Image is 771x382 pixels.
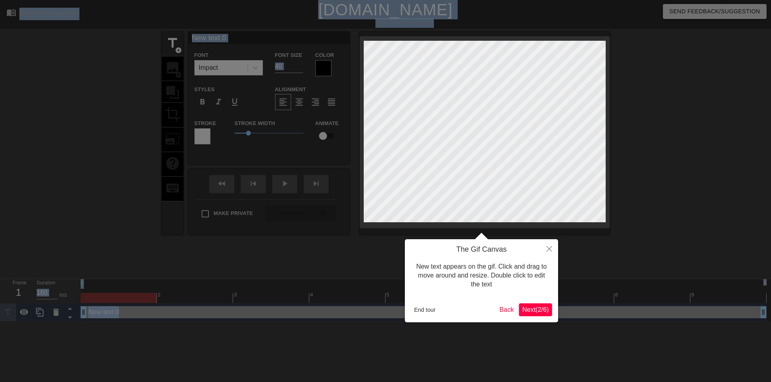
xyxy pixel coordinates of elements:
button: Close [540,239,558,258]
button: End tour [411,304,439,316]
button: Next [519,303,552,316]
h4: The Gif Canvas [411,245,552,254]
div: New text appears on the gif. Click and drag to move around and resize. Double click to edit the text [411,254,552,297]
span: Next ( 2 / 6 ) [522,306,549,313]
button: Back [496,303,517,316]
